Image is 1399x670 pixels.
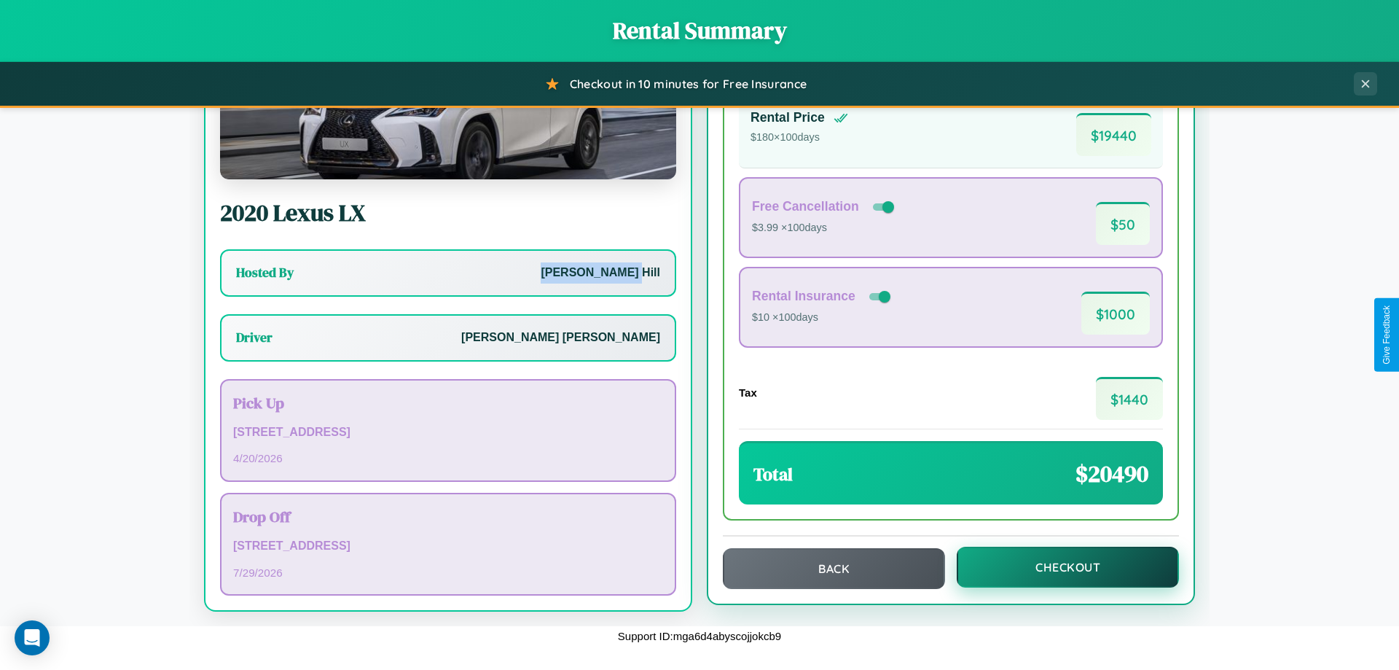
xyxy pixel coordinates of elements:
[751,110,825,125] h4: Rental Price
[233,506,663,527] h3: Drop Off
[15,620,50,655] div: Open Intercom Messenger
[541,262,660,284] p: [PERSON_NAME] Hill
[751,128,848,147] p: $ 180 × 100 days
[1096,202,1150,245] span: $ 50
[1075,458,1148,490] span: $ 20490
[236,329,273,346] h3: Driver
[1382,305,1392,365] div: Give Feedback
[618,626,781,646] p: Support ID: mga6d4abyscojjokcb9
[1081,292,1150,335] span: $ 1000
[233,422,663,443] p: [STREET_ADDRESS]
[236,264,294,281] h3: Hosted By
[752,219,897,238] p: $3.99 × 100 days
[739,386,757,399] h4: Tax
[461,327,660,348] p: [PERSON_NAME] [PERSON_NAME]
[752,308,893,327] p: $10 × 100 days
[1076,113,1151,156] span: $ 19440
[220,197,676,229] h2: 2020 Lexus LX
[233,392,663,413] h3: Pick Up
[1096,377,1163,420] span: $ 1440
[753,462,793,486] h3: Total
[752,199,859,214] h4: Free Cancellation
[15,15,1384,47] h1: Rental Summary
[723,548,945,589] button: Back
[233,448,663,468] p: 4 / 20 / 2026
[957,547,1179,588] button: Checkout
[570,77,807,91] span: Checkout in 10 minutes for Free Insurance
[233,536,663,557] p: [STREET_ADDRESS]
[752,289,855,304] h4: Rental Insurance
[233,563,663,583] p: 7 / 29 / 2026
